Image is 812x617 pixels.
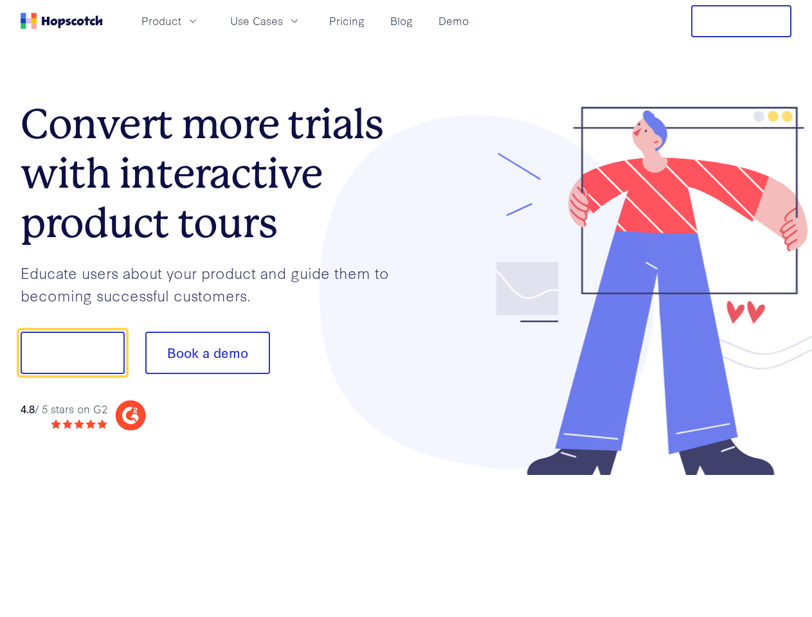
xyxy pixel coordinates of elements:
button: Free Trial [691,5,791,37]
a: Blog [385,10,418,31]
a: Demo [433,10,474,31]
div: / 5 stars on G2 [21,401,107,417]
p: Educate users about your product and guide them to becoming successful customers. [21,262,406,306]
span: Use Cases [230,13,283,29]
button: Book a demo [145,332,270,374]
button: Product [134,10,207,31]
span: Product [141,13,181,29]
button: Show me! [21,332,125,374]
strong: 4.8 [21,401,35,416]
button: Use Cases [222,10,309,31]
a: Pricing [324,10,370,31]
h1: Convert more trials with interactive product tours [21,100,406,247]
a: Home [21,13,103,29]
